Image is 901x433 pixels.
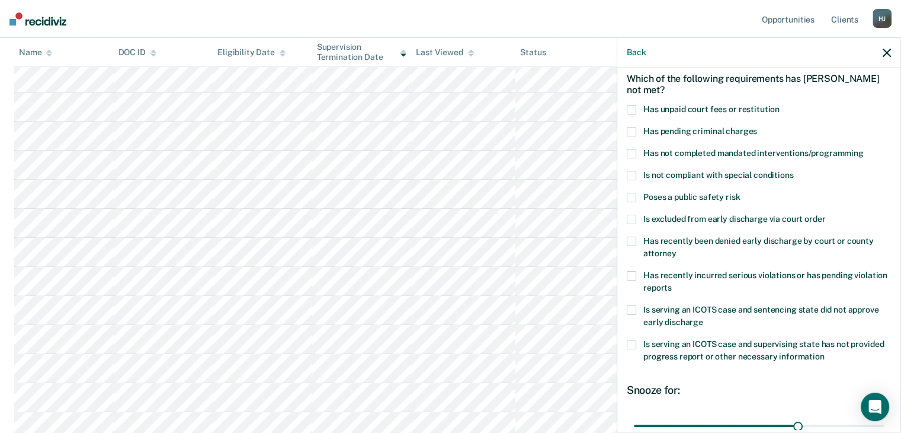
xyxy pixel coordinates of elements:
[643,170,793,180] span: Is not compliant with special conditions
[627,47,646,58] button: Back
[643,192,740,202] span: Poses a public safety risk
[627,63,891,105] div: Which of the following requirements has [PERSON_NAME] not met?
[118,47,156,58] div: DOC ID
[217,47,286,58] div: Eligibility Date
[317,42,407,62] div: Supervision Termination Date
[627,384,891,397] div: Snooze for:
[643,214,825,224] span: Is excluded from early discharge via court order
[643,126,757,136] span: Has pending criminal charges
[861,393,889,421] div: Open Intercom Messenger
[873,9,892,28] div: H J
[643,339,884,361] span: Is serving an ICOTS case and supervising state has not provided progress report or other necessar...
[520,47,546,58] div: Status
[9,12,66,26] img: Recidiviz
[416,47,473,58] div: Last Viewed
[643,270,887,292] span: Has recently incurred serious violations or has pending violation reports
[643,148,864,158] span: Has not completed mandated interventions/programming
[643,305,878,327] span: Is serving an ICOTS case and sentencing state did not approve early discharge
[643,104,780,114] span: Has unpaid court fees or restitution
[19,47,52,58] div: Name
[643,236,874,258] span: Has recently been denied early discharge by court or county attorney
